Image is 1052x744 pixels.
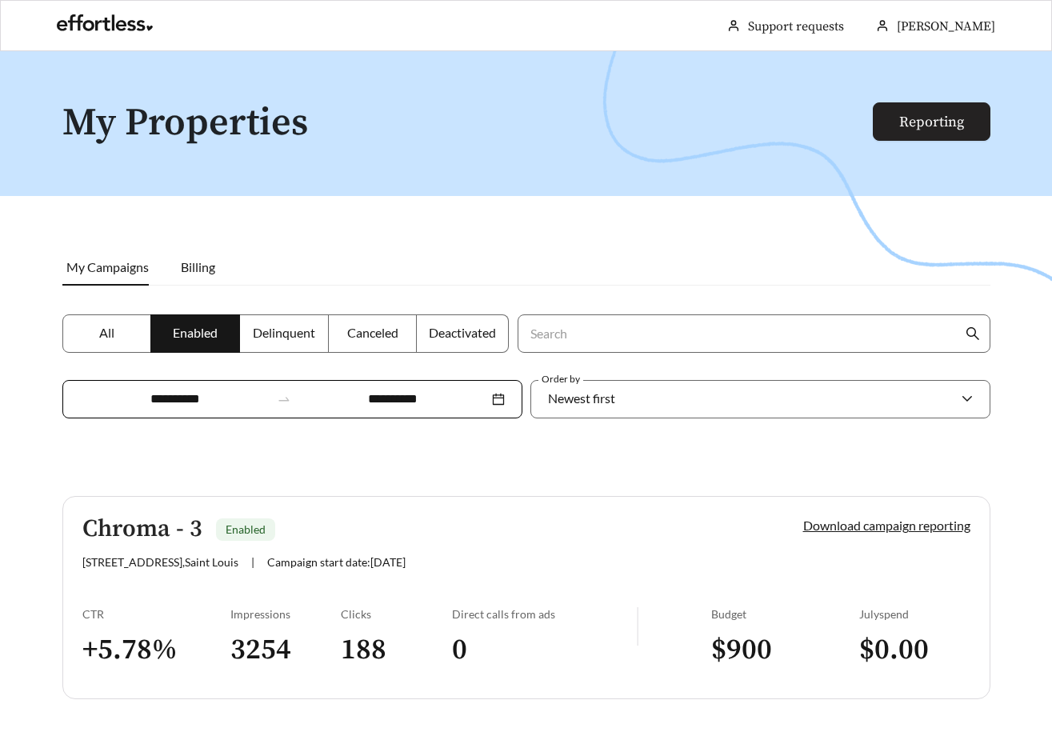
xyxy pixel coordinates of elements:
a: Support requests [748,18,844,34]
span: Canceled [347,325,398,340]
span: swap-right [277,392,291,406]
div: Budget [711,607,859,621]
h3: 3254 [230,632,342,668]
div: CTR [82,607,230,621]
h3: + 5.78 % [82,632,230,668]
div: Clicks [341,607,452,621]
a: Download campaign reporting [803,518,970,533]
a: Reporting [899,113,964,131]
span: search [966,326,980,341]
h3: 0 [452,632,637,668]
span: Delinquent [253,325,315,340]
img: line [637,607,638,646]
span: All [99,325,114,340]
span: [PERSON_NAME] [897,18,995,34]
span: Deactivated [429,325,496,340]
button: Reporting [873,102,990,141]
h3: $ 900 [711,632,859,668]
h1: My Properties [62,102,874,145]
span: | [251,555,254,569]
span: My Campaigns [66,259,149,274]
span: Billing [181,259,215,274]
span: Newest first [548,390,615,406]
span: Enabled [173,325,218,340]
span: Enabled [226,522,266,536]
h5: Chroma - 3 [82,516,202,542]
a: Chroma - 3Enabled[STREET_ADDRESS],Saint Louis|Campaign start date:[DATE]Download campaign reporti... [62,496,990,699]
span: [STREET_ADDRESS] , Saint Louis [82,555,238,569]
div: Impressions [230,607,342,621]
div: Direct calls from ads [452,607,637,621]
div: July spend [859,607,970,621]
span: Campaign start date: [DATE] [267,555,406,569]
h3: $ 0.00 [859,632,970,668]
h3: 188 [341,632,452,668]
span: to [277,392,291,406]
